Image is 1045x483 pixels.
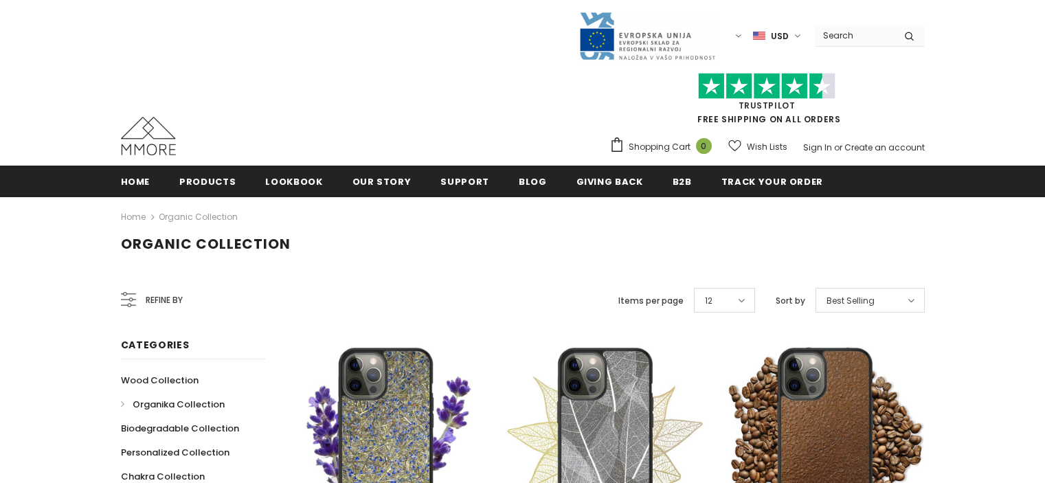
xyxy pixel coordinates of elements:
[121,117,176,155] img: MMORE Cases
[121,440,229,464] a: Personalized Collection
[146,293,183,308] span: Refine by
[747,140,787,154] span: Wish Lists
[121,446,229,459] span: Personalized Collection
[698,73,835,100] img: Trust Pilot Stars
[121,416,239,440] a: Biodegradable Collection
[159,211,238,223] a: Organic Collection
[844,142,925,153] a: Create an account
[673,175,692,188] span: B2B
[576,175,643,188] span: Giving back
[519,175,547,188] span: Blog
[609,137,719,157] a: Shopping Cart 0
[827,294,875,308] span: Best Selling
[728,135,787,159] a: Wish Lists
[265,166,322,196] a: Lookbook
[352,166,412,196] a: Our Story
[121,209,146,225] a: Home
[673,166,692,196] a: B2B
[721,175,823,188] span: Track your order
[179,175,236,188] span: Products
[133,398,225,411] span: Organika Collection
[771,30,789,43] span: USD
[179,166,236,196] a: Products
[121,338,190,352] span: Categories
[618,294,684,308] label: Items per page
[576,166,643,196] a: Giving back
[265,175,322,188] span: Lookbook
[696,138,712,154] span: 0
[753,30,765,42] img: USD
[721,166,823,196] a: Track your order
[121,374,199,387] span: Wood Collection
[629,140,690,154] span: Shopping Cart
[121,392,225,416] a: Organika Collection
[121,234,291,254] span: Organic Collection
[440,166,489,196] a: support
[578,11,716,61] img: Javni Razpis
[578,30,716,41] a: Javni Razpis
[440,175,489,188] span: support
[352,175,412,188] span: Our Story
[121,175,150,188] span: Home
[121,368,199,392] a: Wood Collection
[121,422,239,435] span: Biodegradable Collection
[815,25,894,45] input: Search Site
[121,166,150,196] a: Home
[776,294,805,308] label: Sort by
[803,142,832,153] a: Sign In
[705,294,712,308] span: 12
[739,100,796,111] a: Trustpilot
[834,142,842,153] span: or
[609,79,925,125] span: FREE SHIPPING ON ALL ORDERS
[121,470,205,483] span: Chakra Collection
[519,166,547,196] a: Blog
